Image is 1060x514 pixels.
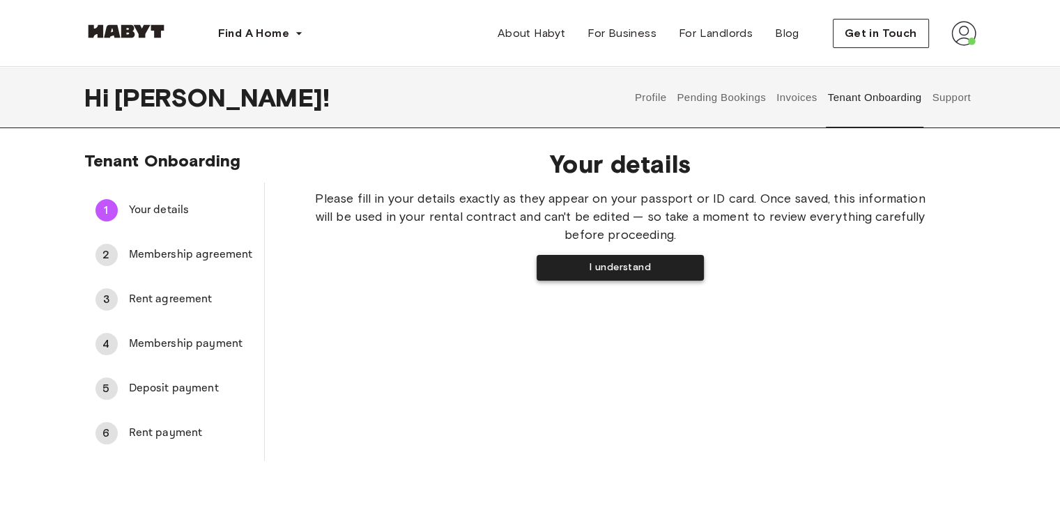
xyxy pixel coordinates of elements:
[826,67,923,128] button: Tenant Onboarding
[633,67,668,128] button: Profile
[95,288,118,311] div: 3
[84,150,241,171] span: Tenant Onboarding
[764,20,811,47] a: Blog
[833,19,929,48] button: Get in Touch
[845,25,917,42] span: Get in Touch
[95,199,118,221] div: 1
[84,238,264,272] div: 2Membership agreement
[309,189,932,244] span: Please fill in your details exactly as they appear on your passport or ID card. Once saved, this ...
[537,255,704,281] button: I understand
[951,21,976,46] img: avatar
[576,20,668,47] a: For Business
[84,194,264,227] div: 1Your details
[775,67,819,128] button: Invoices
[930,67,973,128] button: Support
[84,416,264,450] div: 6Rent payment
[207,20,314,47] button: Find A Home
[114,83,330,112] span: [PERSON_NAME] !
[775,25,799,42] span: Blog
[84,372,264,405] div: 5Deposit payment
[675,67,768,128] button: Pending Bookings
[498,25,565,42] span: About Habyt
[95,422,118,444] div: 6
[84,327,264,361] div: 4Membership payment
[129,380,253,397] span: Deposit payment
[629,67,976,128] div: user profile tabs
[129,336,253,352] span: Membership payment
[129,247,253,263] span: Membership agreement
[95,244,118,266] div: 2
[587,25,656,42] span: For Business
[129,291,253,308] span: Rent agreement
[84,83,114,112] span: Hi
[679,25,753,42] span: For Landlords
[486,20,576,47] a: About Habyt
[129,202,253,219] span: Your details
[95,377,118,400] div: 5
[218,25,289,42] span: Find A Home
[309,149,932,178] span: Your details
[84,24,168,38] img: Habyt
[129,425,253,442] span: Rent payment
[95,333,118,355] div: 4
[84,283,264,316] div: 3Rent agreement
[668,20,764,47] a: For Landlords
